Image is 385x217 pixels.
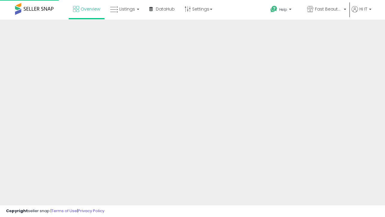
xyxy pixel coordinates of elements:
span: DataHub [156,6,175,12]
span: Help [279,7,287,12]
a: Help [266,1,302,20]
div: seller snap | | [6,208,104,214]
a: Privacy Policy [78,208,104,214]
strong: Copyright [6,208,28,214]
span: Fast Beauty ([GEOGRAPHIC_DATA]) [315,6,342,12]
span: Hi IT [359,6,367,12]
i: Get Help [270,5,278,13]
span: Listings [119,6,135,12]
span: Overview [81,6,100,12]
a: Terms of Use [51,208,77,214]
a: Hi IT [352,6,371,20]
